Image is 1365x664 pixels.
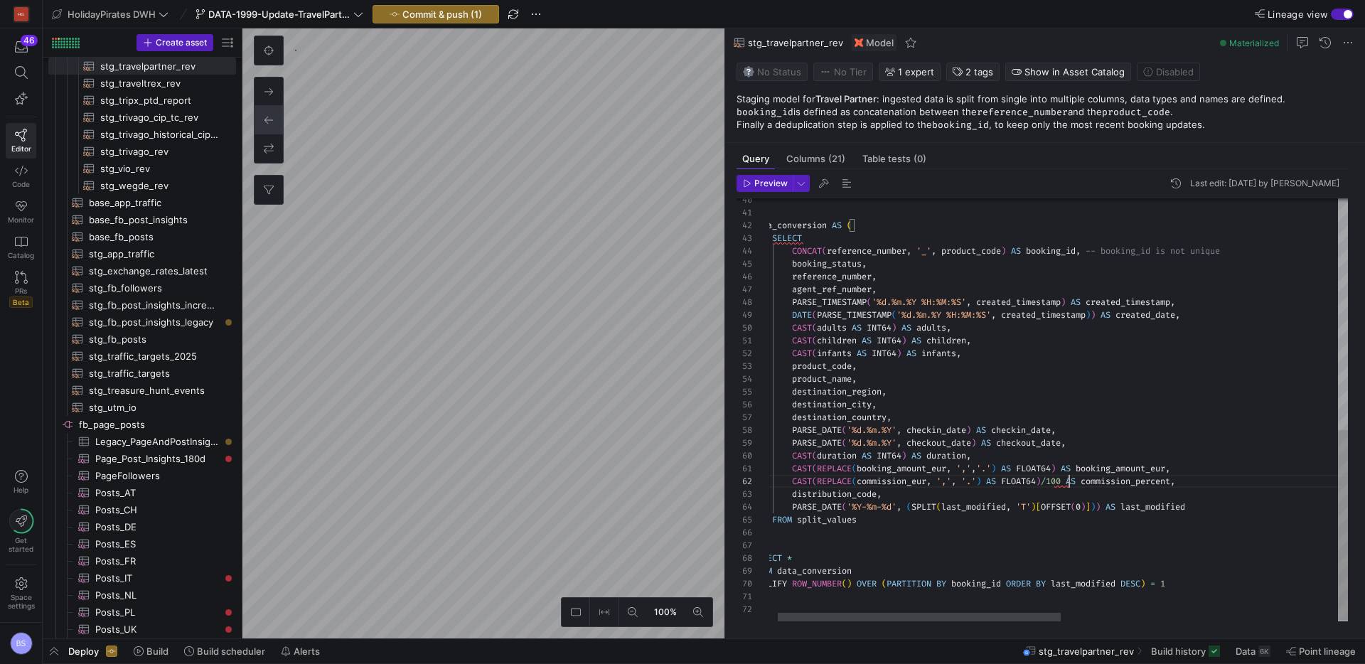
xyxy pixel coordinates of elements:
span: , [852,360,857,372]
span: -- booking_id is not unique [1086,245,1220,257]
span: checkout_date [906,437,971,449]
div: Press SPACE to select this row. [48,228,236,245]
strong: Travel Partner [815,93,877,105]
span: stg_tripx_ptd_report​​​​​​​​​​ [100,92,220,109]
span: stg_wegde_rev​​​​​​​​​​ [100,178,220,194]
span: Posts_PL​​​​​​​​​ [95,604,220,621]
span: Posts_UK​​​​​​​​​ [95,621,220,638]
span: stg_travelpartner_rev​​​​​​​​​​ [100,58,220,75]
img: No status [743,66,754,77]
span: PARSE_DATE [792,437,842,449]
span: base_fb_posts​​​​​​​​​​ [89,229,220,245]
div: Press SPACE to select this row. [48,365,236,382]
span: , [896,424,901,436]
span: , [896,437,901,449]
span: , [966,450,971,461]
a: Spacesettings [6,571,36,616]
div: 46 [21,35,38,46]
span: Show in Asset Catalog [1024,66,1125,77]
div: 52 [737,347,752,360]
span: stg_traffic_targets_2025​​​​​​​​​​ [89,348,220,365]
a: stg_traffic_targets​​​​​​​​​​ [48,365,236,382]
span: Posts_CH​​​​​​​​​ [95,502,220,518]
div: Press SPACE to select this row. [48,399,236,416]
code: booking_id [737,106,793,118]
img: No tier [820,66,831,77]
span: , [1175,309,1180,321]
span: (21) [828,154,845,164]
span: created_timestamp [1001,309,1086,321]
div: 50 [737,321,752,334]
span: base_fb_post_insights​​​​​​​​​​ [89,212,220,228]
span: ) [1091,309,1096,321]
a: stg_fb_followers​​​​​​​​​​ [48,279,236,296]
span: created_timestamp [1086,296,1170,308]
span: Lineage view [1268,9,1328,20]
span: Catalog [8,251,34,259]
code: product_code [1102,106,1170,118]
div: Press SPACE to select this row. [48,314,236,331]
a: fb_page_posts​​​​​​​​ [48,416,236,433]
a: stg_exchange_rates_latest​​​​​​​​​​ [48,262,236,279]
span: ( [812,348,817,359]
span: ) [971,437,976,449]
span: Get started [9,536,33,553]
span: '%d.%m.%Y' [847,424,896,436]
a: stg_utm_io​​​​​​​​​​ [48,399,236,416]
span: '_' [916,245,931,257]
div: Press SPACE to select this row. [48,416,236,433]
button: No tierNo Tier [813,63,873,81]
span: No Tier [820,66,867,77]
span: REPLACE [817,463,852,474]
a: stg_trivago_historical_cip_tc_revenues​​​​​​​​​​ [48,126,236,143]
span: Posts_IT​​​​​​​​​ [95,570,220,587]
span: , [1061,437,1066,449]
span: ) [901,450,906,461]
span: PRs [15,287,27,295]
a: base_app_traffic​​​​​​​​​​ [48,194,236,211]
div: 56 [737,398,752,411]
span: , [991,309,996,321]
a: Posts_FR​​​​​​​​​ [48,552,236,569]
span: created_date [1115,309,1175,321]
span: booking_status [792,258,862,269]
span: ( [847,220,852,231]
div: 51 [737,334,752,347]
span: duration [817,450,857,461]
div: 58 [737,424,752,437]
div: Press SPACE to select this row. [48,296,236,314]
span: ( [842,437,847,449]
span: , [887,412,892,423]
span: Preview [754,178,788,188]
span: Materialized [1229,38,1279,48]
span: AS [1101,309,1110,321]
span: adults [817,322,847,333]
a: PageFollowers​​​​​​​​​ [48,467,236,484]
div: Press SPACE to select this row. [48,348,236,365]
span: stg_travelpartner_rev [748,37,843,48]
div: 41 [737,206,752,219]
button: Point lineage [1280,639,1362,663]
span: Model [866,37,894,48]
a: Code [6,159,36,194]
div: 45 [737,257,752,270]
span: AS [862,335,872,346]
span: destination_city [792,399,872,410]
span: , [1076,245,1081,257]
span: product_code [941,245,1001,257]
div: Press SPACE to select this row. [48,126,236,143]
span: , [1051,424,1056,436]
span: stg_trivago_rev​​​​​​​​​​ [100,144,220,160]
a: stg_travelpartner_rev​​​​​​​​​​ [48,58,236,75]
span: adults [916,322,946,333]
span: ( [892,309,896,321]
span: ) [1001,245,1006,257]
span: Space settings [8,593,35,610]
span: reference_number [827,245,906,257]
div: 49 [737,309,752,321]
span: ( [867,296,872,308]
a: Posts_CH​​​​​​​​​ [48,501,236,518]
span: ( [812,322,817,333]
a: stg_app_traffic​​​​​​​​​​ [48,245,236,262]
div: Press SPACE to select this row. [48,58,236,75]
